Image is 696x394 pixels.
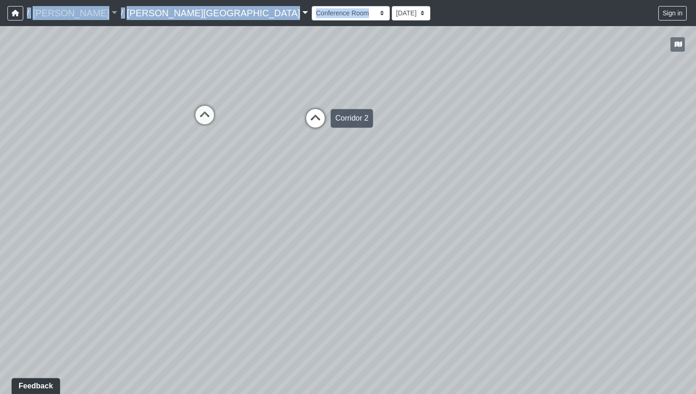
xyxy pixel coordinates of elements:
span: / [23,4,33,22]
span: / [117,4,127,22]
div: Corridor 2 [331,109,373,128]
a: [PERSON_NAME][GEOGRAPHIC_DATA] [127,4,308,22]
button: Sign in [658,6,687,20]
iframe: Ybug feedback widget [7,375,65,394]
a: [PERSON_NAME] [33,4,117,22]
